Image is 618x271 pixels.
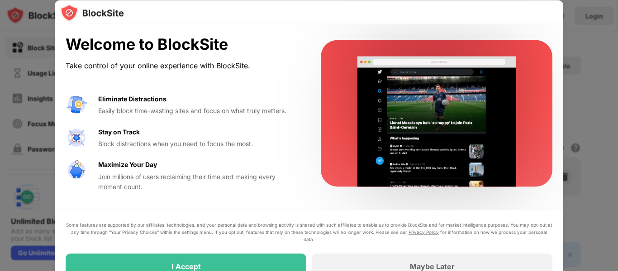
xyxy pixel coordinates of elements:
div: Join millions of users reclaiming their time and making every moment count. [98,171,299,192]
div: Maximize Your Day [98,160,157,170]
div: I Accept [171,261,201,271]
a: Privacy Policy [409,229,439,234]
img: logo-blocksite.svg [60,4,124,22]
div: Stay on Track [98,127,140,137]
img: value-focus.svg [66,127,87,148]
div: Take control of your online experience with BlockSite. [66,59,299,72]
img: value-safe-time.svg [66,160,87,181]
div: Easily block time-wasting sites and focus on what truly matters. [98,106,299,116]
div: Block distractions when you need to focus the most. [98,138,299,148]
img: value-avoid-distractions.svg [66,94,87,115]
div: Some features are supported by our affiliates’ technologies, and your personal data and browsing ... [66,221,552,242]
div: Eliminate Distractions [98,94,166,104]
div: Maybe Later [410,261,455,271]
div: Welcome to BlockSite [66,35,299,54]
